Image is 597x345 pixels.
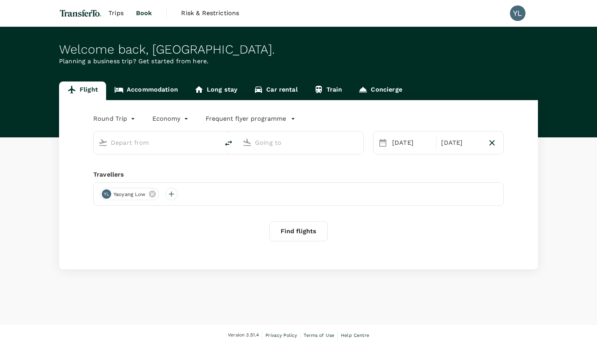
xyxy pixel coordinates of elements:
img: TransferTo Investments Pte Ltd [59,5,102,22]
div: YL [102,189,111,199]
a: Terms of Use [304,331,334,340]
div: Welcome back , [GEOGRAPHIC_DATA] . [59,42,538,57]
div: Economy [152,113,190,125]
span: Privacy Policy [265,333,297,338]
a: Long stay [186,81,246,100]
button: Open [214,142,215,143]
button: delete [219,134,238,153]
a: Accommodation [106,81,186,100]
p: Frequent flyer programme [206,114,286,123]
a: Flight [59,81,106,100]
span: Terms of Use [304,333,334,338]
div: YLYaoyang Low [100,188,159,200]
div: [DATE] [438,135,484,151]
a: Concierge [350,81,410,100]
p: Planning a business trip? Get started from here. [59,57,538,66]
div: YL [510,5,525,21]
a: Train [306,81,351,100]
span: Trips [108,9,124,18]
span: Version 3.51.4 [228,331,259,339]
a: Car rental [246,81,306,100]
a: Privacy Policy [265,331,297,340]
span: Risk & Restrictions [181,9,239,18]
div: Travellers [93,170,504,179]
a: Help Centre [341,331,369,340]
span: Yaoyang Low [109,191,150,198]
input: Going to [255,137,347,149]
button: Open [358,142,360,143]
div: Round Trip [93,113,137,125]
span: Help Centre [341,333,369,338]
button: Frequent flyer programme [206,114,295,123]
button: Find flights [269,221,328,241]
span: Book [136,9,152,18]
input: Depart from [111,137,203,149]
div: [DATE] [389,135,435,151]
